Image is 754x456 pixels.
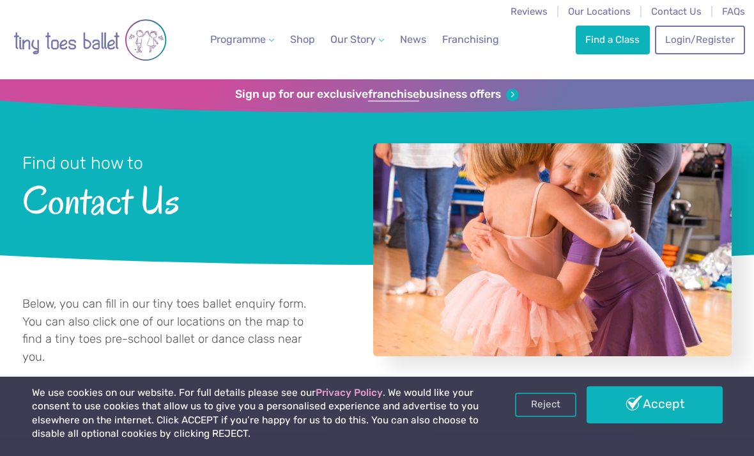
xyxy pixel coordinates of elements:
[395,27,431,52] a: News
[511,6,548,17] a: Reviews
[285,27,320,52] a: Shop
[205,27,279,52] a: Programme
[437,27,504,52] a: Franchising
[576,26,650,54] a: Find a Class
[568,6,631,17] a: Our Locations
[13,8,167,72] img: tiny toes ballet
[330,33,376,45] span: Our Story
[722,6,745,17] a: FAQs
[368,88,419,102] strong: franchise
[316,387,383,398] a: Privacy Policy
[442,33,499,45] span: Franchising
[22,153,143,173] small: Find out how to
[515,393,576,417] a: Reject
[651,6,702,17] a: Contact Us
[210,33,266,45] span: Programme
[32,386,481,441] p: We use cookies on our website. For full details please see our . We would like your consent to us...
[655,26,744,54] a: Login/Register
[325,27,389,52] a: Our Story
[400,33,426,45] span: News
[290,33,315,45] span: Shop
[235,88,518,102] a: Sign up for our exclusivefranchisebusiness offers
[22,295,320,366] p: Below, you can fill in our tiny toes ballet enquiry form. You can also click one of our locations...
[587,386,722,423] a: Accept
[22,175,341,222] span: Contact Us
